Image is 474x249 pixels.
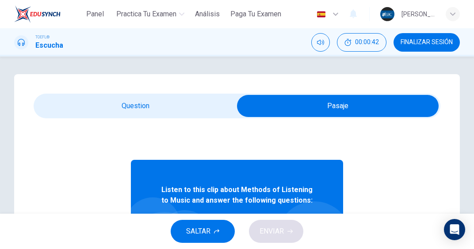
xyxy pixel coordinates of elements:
span: 00:00:42 [355,39,379,46]
button: FINALIZAR SESIÓN [394,33,460,52]
span: Practica tu examen [116,9,176,19]
button: Practica tu examen [113,6,188,22]
a: EduSynch logo [14,5,81,23]
span: Análisis [195,9,220,19]
span: SALTAR [186,225,210,238]
span: Paga Tu Examen [230,9,281,19]
button: SALTAR [171,220,235,243]
button: Panel [81,6,109,22]
button: 00:00:42 [337,33,386,52]
button: Paga Tu Examen [227,6,285,22]
h1: Escucha [35,40,63,51]
div: Silenciar [311,33,330,52]
img: EduSynch logo [14,5,61,23]
img: es [316,11,327,18]
span: Listen to this clip about Methods of Listening to Music and answer the following questions: [160,185,314,206]
div: Open Intercom Messenger [444,219,465,240]
span: Panel [86,9,104,19]
button: Análisis [191,6,223,22]
span: FINALIZAR SESIÓN [401,39,453,46]
span: TOEFL® [35,34,50,40]
img: Profile picture [380,7,394,21]
div: [PERSON_NAME]*[PERSON_NAME] [401,9,435,19]
div: Ocultar [337,33,386,52]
